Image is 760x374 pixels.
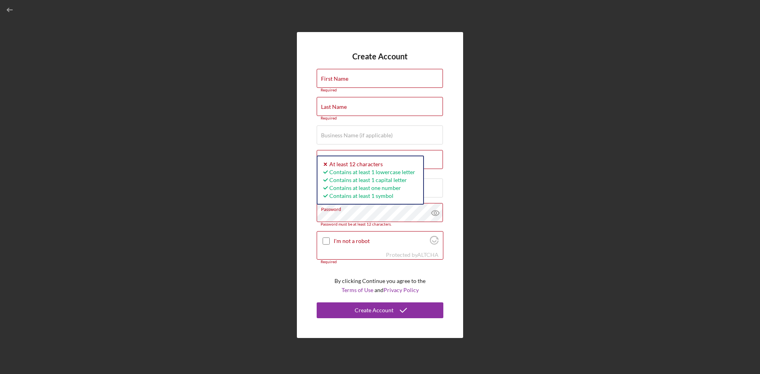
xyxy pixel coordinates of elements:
div: Protected by [386,252,439,258]
label: Business Name (if applicable) [321,132,393,139]
div: Create Account [355,302,393,318]
div: Contains at least 1 symbol [321,192,415,200]
div: Required [317,260,443,264]
div: Contains at least one number [321,184,415,192]
div: Contains at least 1 capital letter [321,176,415,184]
a: Privacy Policy [384,287,419,293]
button: Create Account [317,302,443,318]
a: Visit Altcha.org [417,251,439,258]
label: First Name [321,76,348,82]
div: Required [317,88,443,93]
div: Required [317,116,443,121]
div: Password must be at least 12 characters. [317,222,443,227]
div: At least 12 characters [321,160,415,168]
label: I'm not a robot [334,238,427,244]
a: Visit Altcha.org [430,239,439,246]
h4: Create Account [352,52,408,61]
div: Contains at least 1 lowercase letter [321,168,415,176]
label: Password [321,203,443,212]
label: Last Name [321,104,347,110]
p: By clicking Continue you agree to the and [334,277,426,294]
a: Terms of Use [342,287,373,293]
